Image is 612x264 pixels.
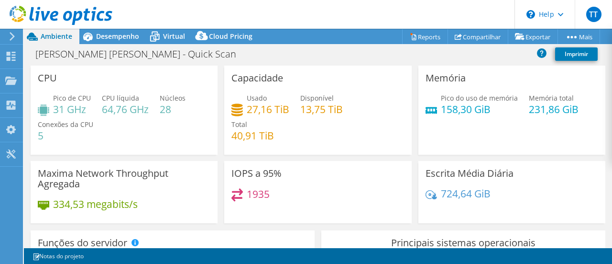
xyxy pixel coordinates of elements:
h4: 5 [38,130,93,141]
span: Total [231,120,247,129]
span: Cloud Pricing [209,32,252,41]
h4: 231,86 GiB [529,104,579,115]
span: CPU líquida [102,93,139,103]
a: Compartilhar [448,29,508,44]
h4: 27,16 TiB [247,104,289,115]
a: Exportar [508,29,558,44]
a: Reports [402,29,448,44]
span: Desempenho [96,32,139,41]
svg: \n [526,10,535,19]
a: Mais [557,29,600,44]
a: Notas do projeto [26,250,90,262]
a: Imprimir [555,47,598,61]
h3: Memória [426,73,466,83]
h3: CPU [38,73,57,83]
h3: Maxima Network Throughput Agregada [38,168,210,189]
h3: Capacidade [231,73,283,83]
h4: 40,91 TiB [231,130,274,141]
h3: IOPS a 95% [231,168,282,179]
span: Disponível [300,93,334,103]
h4: 724,64 GiB [441,188,491,199]
span: Conexões da CPU [38,120,93,129]
h4: 31 GHz [53,104,91,115]
span: Virtual [163,32,185,41]
span: Ambiente [41,32,72,41]
h3: Principais sistemas operacionais [328,238,598,248]
h4: 28 [160,104,186,115]
span: Pico de CPU [53,93,91,103]
h4: 1935 [247,189,270,199]
h4: 334,53 megabits/s [53,199,138,209]
h4: 64,76 GHz [102,104,149,115]
span: TT [586,7,601,22]
span: Núcleos [160,93,186,103]
h1: [PERSON_NAME] [PERSON_NAME] - Quick Scan [31,49,251,59]
span: Usado [247,93,267,103]
span: Memória total [529,93,574,103]
h4: 158,30 GiB [441,104,518,115]
span: Pico do uso de memória [441,93,518,103]
h4: 13,75 TiB [300,104,343,115]
h3: Escrita Média Diária [426,168,514,179]
h3: Funções do servidor [38,238,127,248]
